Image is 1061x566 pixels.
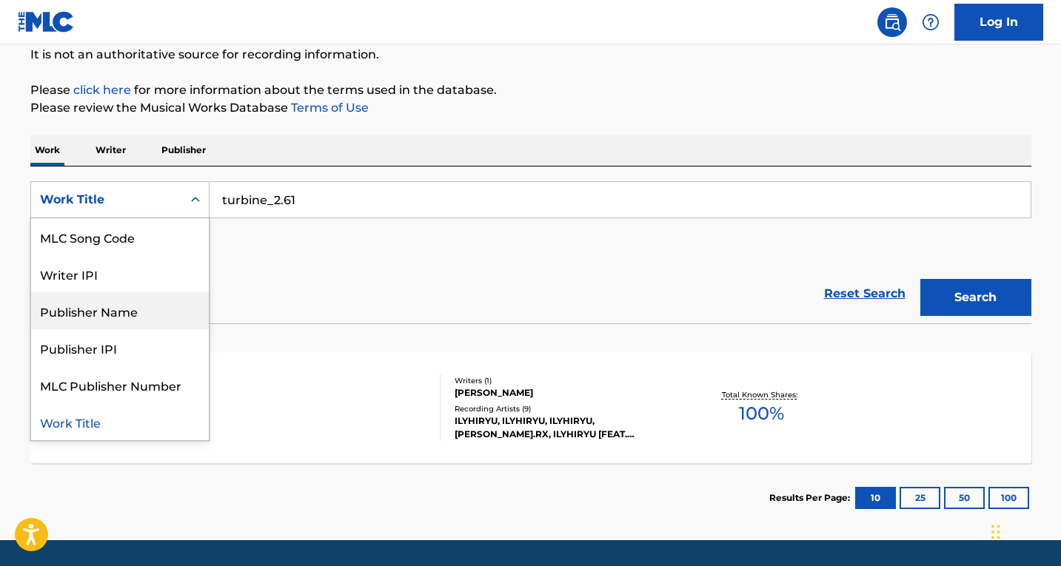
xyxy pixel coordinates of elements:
div: [PERSON_NAME] [455,386,678,400]
p: Work [30,135,64,166]
button: 10 [855,487,896,509]
p: It is not an authoritative source for recording information. [30,46,1031,64]
div: MLC Publisher Number [31,366,209,403]
a: Terms of Use [288,101,369,115]
a: TURBINE_2.61MLC Song Code:TW68D8ISWC:Writers (1)[PERSON_NAME]Recording Artists (9)ILYHIRYU, ILYHI... [30,352,1031,463]
a: Public Search [877,7,907,37]
button: 100 [988,487,1029,509]
span: 100 % [739,400,784,427]
a: click here [73,83,131,97]
div: Help [916,7,945,37]
div: ILYHIRYU, ILYHIRYU, ILYHIRYU,[PERSON_NAME].RX, ILYHIRYU [FEAT. DMITRY.RX], ILYHIRYU [455,414,678,441]
div: Publisher IPI [31,329,209,366]
form: Search Form [30,181,1031,323]
div: Writers ( 1 ) [455,375,678,386]
div: Drag [991,510,1000,554]
p: Total Known Shares: [722,389,801,400]
div: Recording Artists ( 9 ) [455,403,678,414]
p: Results Per Page: [769,491,854,505]
div: Publisher Name [31,292,209,329]
button: Search [920,279,1031,316]
button: 50 [944,487,985,509]
a: Log In [954,4,1043,41]
a: Reset Search [817,277,913,310]
p: Please review the Musical Works Database [30,99,1031,117]
p: Publisher [157,135,210,166]
div: Work Title [40,191,173,209]
div: Writer IPI [31,255,209,292]
div: Work Title [31,403,209,440]
button: 25 [900,487,940,509]
iframe: Chat Widget [987,495,1061,566]
p: Please for more information about the terms used in the database. [30,81,1031,99]
img: search [883,13,901,31]
img: MLC Logo [18,11,75,33]
div: MLC Song Code [31,218,209,255]
img: help [922,13,940,31]
p: Writer [91,135,130,166]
